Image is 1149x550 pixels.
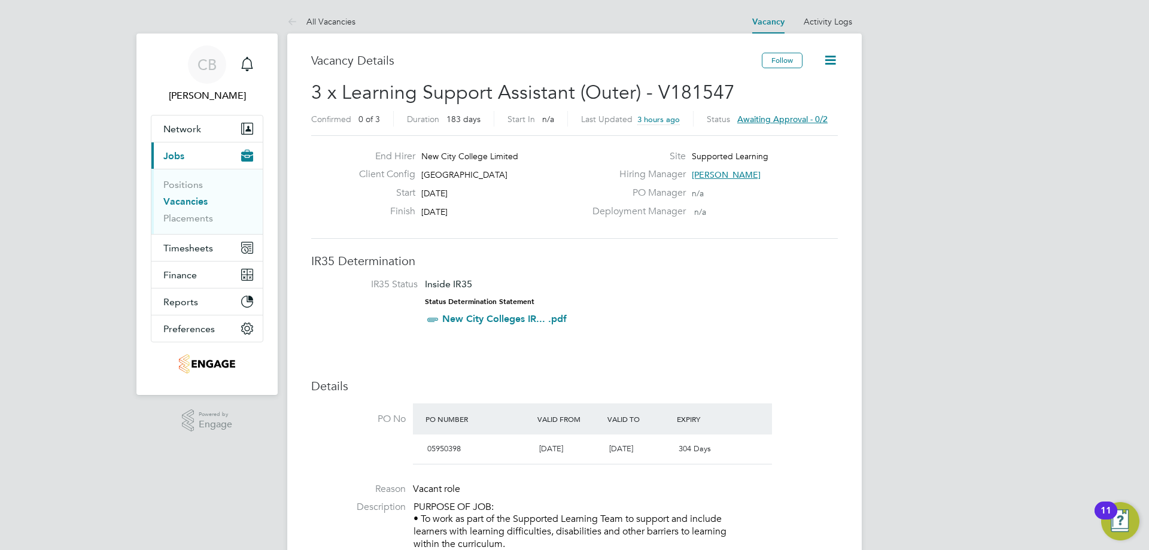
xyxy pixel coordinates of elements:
[163,323,215,335] span: Preferences
[151,235,263,261] button: Timesheets
[804,16,852,27] a: Activity Logs
[421,188,448,199] span: [DATE]
[311,114,351,124] label: Confirmed
[349,205,415,218] label: Finish
[427,443,461,454] span: 05950398
[349,168,415,181] label: Client Config
[707,114,730,124] label: Status
[674,408,744,430] div: Expiry
[163,269,197,281] span: Finance
[585,150,686,163] label: Site
[609,443,633,454] span: [DATE]
[507,114,535,124] label: Start In
[179,354,235,373] img: jambo-logo-retina.png
[163,242,213,254] span: Timesheets
[199,409,232,420] span: Powered by
[151,354,263,373] a: Go to home page
[163,179,203,190] a: Positions
[163,123,201,135] span: Network
[151,169,263,234] div: Jobs
[585,168,686,181] label: Hiring Manager
[604,408,674,430] div: Valid To
[151,89,263,103] span: Cameron Bishop
[349,150,415,163] label: End Hirer
[349,187,415,199] label: Start
[413,483,460,495] span: Vacant role
[637,114,680,124] span: 3 hours ago
[151,45,263,103] a: CB[PERSON_NAME]
[585,187,686,199] label: PO Manager
[421,151,518,162] span: New City College Limited
[692,188,704,199] span: n/a
[737,114,828,124] span: Awaiting approval - 0/2
[425,278,472,290] span: Inside IR35
[136,34,278,395] nav: Main navigation
[311,501,406,513] label: Description
[163,296,198,308] span: Reports
[151,142,263,169] button: Jobs
[581,114,633,124] label: Last Updated
[151,315,263,342] button: Preferences
[151,116,263,142] button: Network
[421,169,507,180] span: [GEOGRAPHIC_DATA]
[311,253,838,269] h3: IR35 Determination
[199,420,232,430] span: Engage
[585,205,686,218] label: Deployment Manager
[163,150,184,162] span: Jobs
[311,81,735,104] span: 3 x Learning Support Assistant (Outer) - V181547
[151,262,263,288] button: Finance
[163,212,213,224] a: Placements
[692,169,761,180] span: [PERSON_NAME]
[542,114,554,124] span: n/a
[425,297,534,306] strong: Status Determination Statement
[694,206,706,217] span: n/a
[311,378,838,394] h3: Details
[1101,502,1139,540] button: Open Resource Center, 11 new notifications
[407,114,439,124] label: Duration
[323,278,418,291] label: IR35 Status
[311,413,406,426] label: PO No
[752,17,785,27] a: Vacancy
[163,196,208,207] a: Vacancies
[692,151,768,162] span: Supported Learning
[311,53,762,68] h3: Vacancy Details
[421,206,448,217] span: [DATE]
[442,313,567,324] a: New City Colleges IR... .pdf
[534,408,604,430] div: Valid From
[287,16,355,27] a: All Vacancies
[762,53,803,68] button: Follow
[446,114,481,124] span: 183 days
[1101,511,1111,526] div: 11
[679,443,711,454] span: 304 Days
[151,288,263,315] button: Reports
[358,114,380,124] span: 0 of 3
[311,483,406,496] label: Reason
[422,408,534,430] div: PO Number
[182,409,233,432] a: Powered byEngage
[197,57,217,72] span: CB
[539,443,563,454] span: [DATE]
